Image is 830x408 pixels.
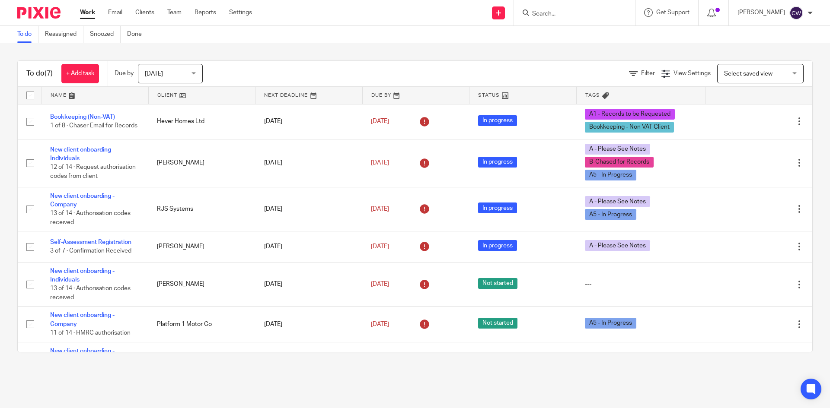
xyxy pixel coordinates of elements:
span: Bookkeeping - Non VAT Client [585,122,674,133]
span: In progress [478,157,517,168]
a: To do [17,26,38,43]
span: A5 - In Progress [585,170,636,180]
span: [DATE] [371,118,389,124]
span: Filter [641,70,655,76]
span: 11 of 14 · HMRC authorisation [50,330,131,336]
span: A - Please See Notes [585,196,650,207]
p: Due by [115,69,134,78]
a: New client onboarding - Individuals [50,268,115,283]
span: Get Support [656,9,690,16]
span: A - Please See Notes [585,144,650,155]
span: In progress [478,240,517,251]
span: In progress [478,115,517,126]
img: Pixie [17,7,61,19]
a: Team [167,8,182,17]
span: A5 - In Progress [585,209,636,220]
a: + Add task [61,64,99,83]
span: Select saved view [724,71,773,77]
td: [DATE] [255,139,362,187]
span: [DATE] [145,71,163,77]
a: Self-Assessment Registration [50,239,131,245]
td: [DATE] [255,342,362,386]
span: [DATE] [371,160,389,166]
span: Not started [478,278,517,289]
a: Reassigned [45,26,83,43]
td: Solar PV Electrical Limited [148,342,255,386]
td: [PERSON_NAME] [148,139,255,187]
span: Not started [478,318,517,329]
a: Done [127,26,148,43]
span: View Settings [674,70,711,76]
a: Clients [135,8,154,17]
span: A1 - Records to be Requested [585,109,675,120]
span: A - Please See Notes [585,240,650,251]
span: [DATE] [371,321,389,327]
div: --- [585,280,696,288]
span: 13 of 14 · Authorisation codes received [50,210,131,225]
a: New client onboarding - Company [50,348,115,363]
img: svg%3E [789,6,803,20]
span: [DATE] [371,281,389,287]
td: [DATE] [255,187,362,231]
a: Reports [195,8,216,17]
td: [DATE] [255,262,362,307]
td: [DATE] [255,231,362,262]
span: B-Chased for Records [585,157,654,168]
span: (7) [45,70,53,77]
a: Work [80,8,95,17]
td: Hever Homes Ltd [148,104,255,139]
h1: To do [26,69,53,78]
span: 3 of 7 · Confirmation Received [50,248,131,254]
td: Platform 1 Motor Co [148,307,255,342]
a: Email [108,8,122,17]
a: New client onboarding - Company [50,193,115,208]
td: [PERSON_NAME] [148,231,255,262]
td: [DATE] [255,307,362,342]
a: Snoozed [90,26,121,43]
td: [PERSON_NAME] [148,262,255,307]
span: [DATE] [371,244,389,250]
span: Tags [585,93,600,98]
td: [DATE] [255,104,362,139]
a: Bookkeeping (Non-VAT) [50,114,115,120]
span: 12 of 14 · Request authorisation codes from client [50,164,136,180]
span: 1 of 8 · Chaser Email for Records [50,123,137,129]
span: [DATE] [371,206,389,212]
a: New client onboarding - Individuals [50,147,115,161]
td: RJS Systems [148,187,255,231]
p: [PERSON_NAME] [737,8,785,17]
span: 13 of 14 · Authorisation codes received [50,286,131,301]
a: New client onboarding - Company [50,312,115,327]
span: In progress [478,202,517,213]
span: A5 - In Progress [585,318,636,329]
input: Search [531,10,609,18]
a: Settings [229,8,252,17]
